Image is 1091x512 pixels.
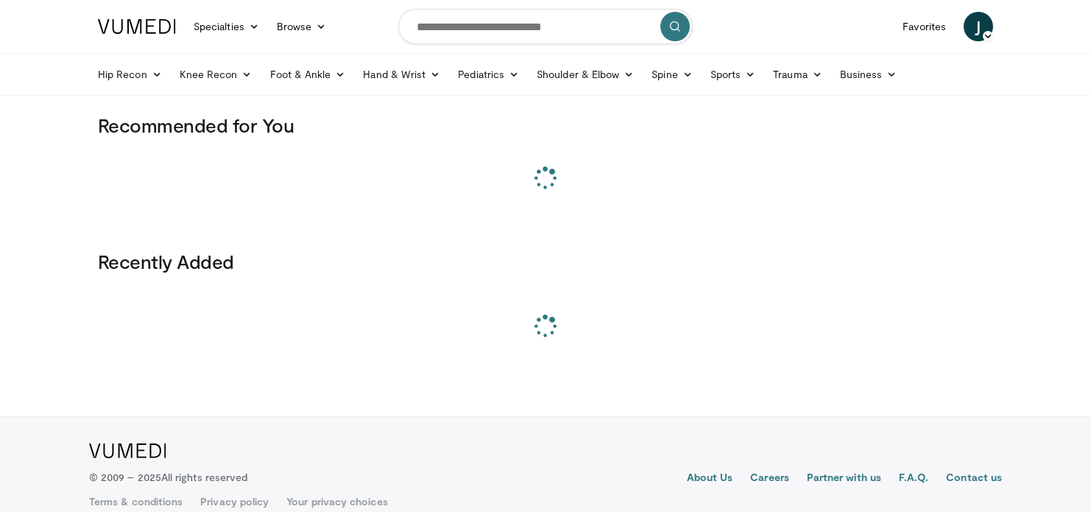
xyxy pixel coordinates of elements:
a: Hip Recon [89,60,171,89]
a: Specialties [185,12,268,41]
a: Your privacy choices [286,494,387,509]
a: Browse [268,12,336,41]
a: Pediatrics [449,60,528,89]
span: All rights reserved [161,471,247,483]
a: J [964,12,993,41]
a: Contact us [946,470,1002,488]
a: Careers [750,470,789,488]
a: Trauma [764,60,831,89]
a: Hand & Wrist [354,60,449,89]
input: Search topics, interventions [398,9,693,44]
img: VuMedi Logo [98,19,176,34]
a: F.A.Q. [899,470,928,488]
a: Business [831,60,906,89]
h3: Recommended for You [98,113,993,137]
a: Knee Recon [171,60,261,89]
h3: Recently Added [98,250,993,273]
a: Spine [643,60,701,89]
a: Terms & conditions [89,494,183,509]
a: Partner with us [807,470,881,488]
a: Shoulder & Elbow [528,60,643,89]
a: Foot & Ankle [261,60,355,89]
a: Sports [702,60,765,89]
p: © 2009 – 2025 [89,470,247,485]
a: Favorites [894,12,955,41]
a: Privacy policy [200,494,269,509]
img: VuMedi Logo [89,443,166,458]
a: About Us [687,470,733,488]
